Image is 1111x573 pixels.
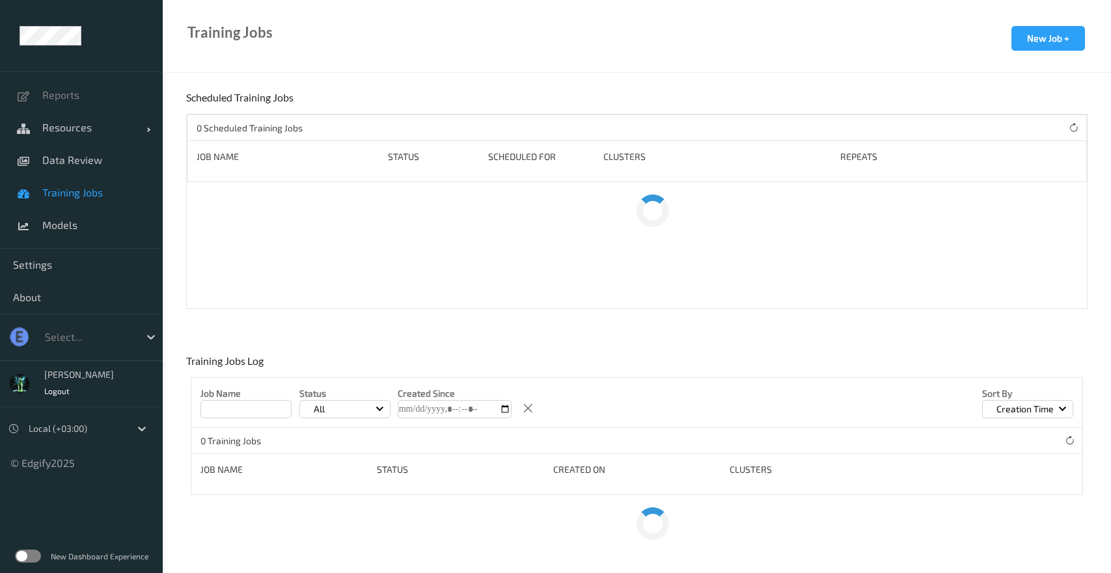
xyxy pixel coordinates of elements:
div: Scheduled for [488,150,594,163]
p: 0 Training Jobs [200,434,298,447]
div: Training Jobs Log [186,354,267,377]
div: Job Name [197,150,379,163]
p: All [309,403,329,416]
div: Repeats [840,150,916,163]
div: Created On [553,463,720,476]
div: status [377,463,544,476]
div: Scheduled Training Jobs [186,91,297,114]
p: Creation Time [992,403,1058,416]
button: New Job + [1011,26,1085,51]
div: Job Name [200,463,368,476]
p: Status [299,387,391,400]
div: Status [388,150,479,163]
p: Job Name [200,387,292,400]
p: 0 Scheduled Training Jobs [197,122,303,135]
div: Clusters [603,150,831,163]
p: Sort by [982,387,1073,400]
div: clusters [730,463,897,476]
p: Created Since [398,387,512,400]
div: Training Jobs [187,26,273,39]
